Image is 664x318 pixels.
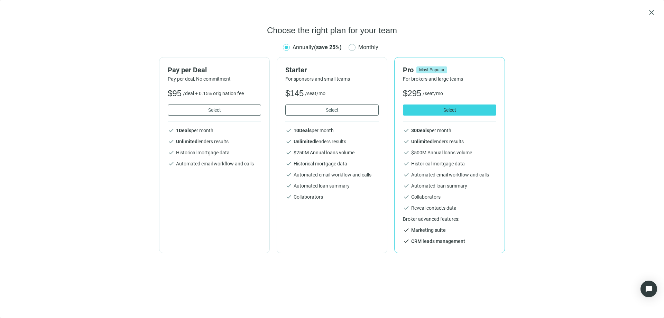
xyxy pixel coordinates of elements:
[285,160,379,167] li: Historical mortgage data
[403,227,410,234] span: check
[640,281,657,297] div: Open Intercom Messenger
[293,44,342,51] span: Annually
[285,138,292,145] span: check
[285,88,304,99] span: $ 145
[403,238,496,245] li: CRM leads management
[423,90,443,97] span: /seat/mo
[285,66,307,74] h2: Starter
[403,160,496,167] li: Historical mortgage data
[285,160,292,167] span: check
[403,216,496,222] p: Broker advanced features:
[411,139,433,144] b: Unlimited
[411,128,429,133] b: 30 Deals
[176,128,191,133] b: 1 Deals
[285,193,292,200] span: check
[411,127,451,134] span: per month
[168,88,182,99] span: $ 95
[356,43,381,52] span: Monthly
[168,66,207,74] h2: Pay per Deal
[285,193,379,200] li: Collaborators
[168,138,175,145] span: check
[403,182,410,189] span: check
[294,128,312,133] b: 10 Deals
[403,75,496,82] div: For brokers and large teams
[294,138,346,145] span: lenders results
[403,193,410,200] span: check
[168,149,175,156] span: check
[403,105,496,116] button: Select
[285,182,292,189] span: check
[183,90,244,97] span: /deal + 0.15% origination fee
[168,105,261,116] button: Select
[294,149,354,156] span: $ 250 M Annual loans volume
[647,8,656,17] button: close
[285,171,292,178] span: check
[168,160,175,167] span: check
[314,44,342,51] b: (save 25%)
[168,127,175,134] span: check
[403,205,410,211] span: check
[403,160,410,167] span: check
[176,127,213,134] span: per month
[176,138,229,145] span: lenders results
[403,88,421,99] span: $ 295
[411,138,464,145] span: lenders results
[403,193,496,200] li: Collaborators
[403,205,496,211] li: Reveal contacts data
[294,139,315,144] b: Unlimited
[443,107,456,113] span: Select
[294,127,334,134] span: per month
[176,139,197,144] b: Unlimited
[208,107,221,113] span: Select
[168,149,261,156] li: Historical mortgage data
[403,149,410,156] span: check
[168,75,261,82] div: Pay per deal, No commitment
[267,25,397,36] h1: Choose the right plan for your team
[285,75,379,82] div: For sponsors and small teams
[285,182,379,189] li: Automated loan summary
[305,90,325,97] span: /seat/mo
[416,66,447,73] span: Most Popular
[403,66,414,74] h2: Pro
[403,138,410,145] span: check
[403,171,410,178] span: check
[285,149,292,156] span: check
[285,171,379,178] li: Automated email workflow and calls
[403,171,496,178] li: Automated email workflow and calls
[326,107,339,113] span: Select
[403,238,410,245] span: check
[403,182,496,189] li: Automated loan summary
[411,149,472,156] span: $ 500 M Annual loans volume
[403,227,496,234] li: Marketing suite
[285,105,379,116] button: Select
[168,160,261,167] li: Automated email workflow and calls
[285,127,292,134] span: check
[403,127,410,134] span: check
